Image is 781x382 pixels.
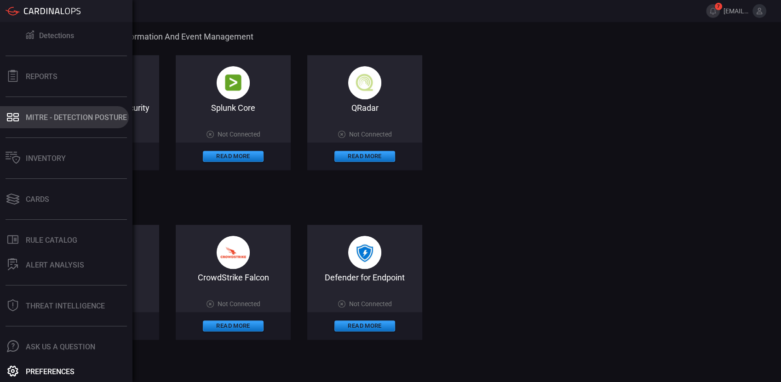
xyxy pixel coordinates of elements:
[203,320,264,331] button: Read More
[44,201,761,211] span: Endpoint Protection
[39,31,74,40] div: Detections
[348,236,381,269] img: microsoft_defender-D-kA0Dc-.png
[176,273,291,282] div: CrowdStrike Falcon
[349,300,392,308] span: Not Connected
[307,273,422,282] div: Defender for Endpoint
[176,103,291,113] div: Splunk Core
[26,195,49,204] div: Cards
[26,236,77,245] div: Rule Catalog
[26,342,95,351] div: Ask Us A Question
[218,300,260,308] span: Not Connected
[715,3,722,10] span: 7
[334,320,395,331] button: Read More
[26,261,84,269] div: ALERT ANALYSIS
[307,103,422,113] div: QRadar
[217,236,250,269] img: crowdstrike_falcon-DF2rzYKc.png
[26,113,127,122] div: MITRE - Detection Posture
[26,154,66,163] div: Inventory
[26,367,75,376] div: Preferences
[26,72,57,81] div: Reports
[706,4,720,18] button: 7
[334,151,395,162] button: Read More
[724,7,749,15] span: [EMAIL_ADDRESS][DOMAIN_NAME]
[217,66,250,99] img: splunk-B-AX9-PE.png
[349,131,392,138] span: Not Connected
[218,131,260,138] span: Not Connected
[26,302,105,310] div: Threat Intelligence
[203,151,264,162] button: Read More
[44,32,761,41] span: On Premise Security Information and Event Management
[348,66,381,99] img: qradar_on_cloud-CqUPbAk2.png
[44,371,761,381] span: Threat Intelligence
